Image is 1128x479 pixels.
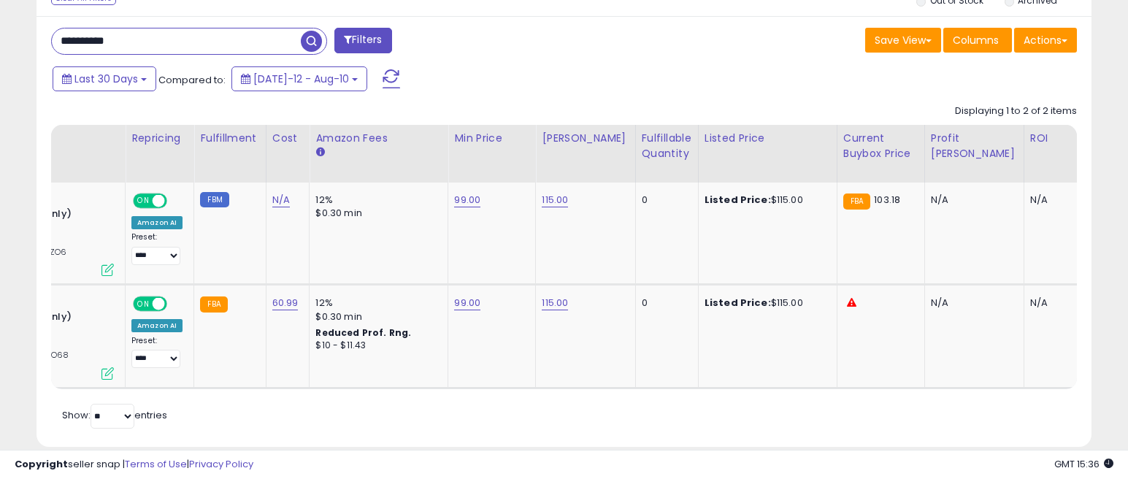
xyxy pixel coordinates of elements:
div: [PERSON_NAME] [542,131,629,146]
button: Columns [943,28,1012,53]
small: FBA [843,193,870,210]
div: seller snap | | [15,458,253,472]
button: Filters [334,28,391,53]
div: Preset: [131,336,183,369]
div: Preset: [131,232,183,265]
a: Terms of Use [125,457,187,471]
div: Amazon AI [131,319,183,332]
button: Actions [1014,28,1077,53]
div: 0 [642,193,687,207]
a: N/A [272,193,290,207]
div: Current Buybox Price [843,131,918,161]
a: 115.00 [542,193,568,207]
span: ON [134,298,153,310]
div: $0.30 min [315,207,437,220]
strong: Copyright [15,457,68,471]
span: [DATE]-12 - Aug-10 [253,72,349,86]
a: 60.99 [272,296,299,310]
span: Columns [953,33,999,47]
b: Reduced Prof. Rng. [315,326,411,339]
b: Listed Price: [705,193,771,207]
button: Save View [865,28,941,53]
div: Repricing [131,131,188,146]
div: 0 [642,296,687,310]
div: N/A [931,296,1013,310]
button: Last 30 Days [53,66,156,91]
small: Amazon Fees. [315,146,324,159]
span: 103.18 [874,193,900,207]
div: Cost [272,131,304,146]
div: Fulfillable Quantity [642,131,692,161]
div: $10 - $11.43 [315,340,437,352]
div: Displaying 1 to 2 of 2 items [955,104,1077,118]
span: Show: entries [62,408,167,422]
div: Amazon AI [131,216,183,229]
span: OFF [165,195,188,207]
div: $0.30 min [315,310,437,323]
div: Amazon Fees [315,131,442,146]
div: $115.00 [705,193,826,207]
small: FBM [200,192,229,207]
span: Compared to: [158,73,226,87]
a: 99.00 [454,193,480,207]
div: ROI [1030,131,1083,146]
div: $115.00 [705,296,826,310]
span: Last 30 Days [74,72,138,86]
div: 12% [315,296,437,310]
button: [DATE]-12 - Aug-10 [231,66,367,91]
span: 2025-09-12 15:36 GMT [1054,457,1113,471]
a: 99.00 [454,296,480,310]
div: Listed Price [705,131,831,146]
a: 115.00 [542,296,568,310]
span: ON [134,195,153,207]
small: FBA [200,296,227,313]
div: Profit [PERSON_NAME] [931,131,1018,161]
div: N/A [1030,193,1078,207]
div: N/A [1030,296,1078,310]
div: Min Price [454,131,529,146]
b: Listed Price: [705,296,771,310]
div: 12% [315,193,437,207]
a: Privacy Policy [189,457,253,471]
div: N/A [931,193,1013,207]
div: Fulfillment [200,131,259,146]
span: OFF [165,298,188,310]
